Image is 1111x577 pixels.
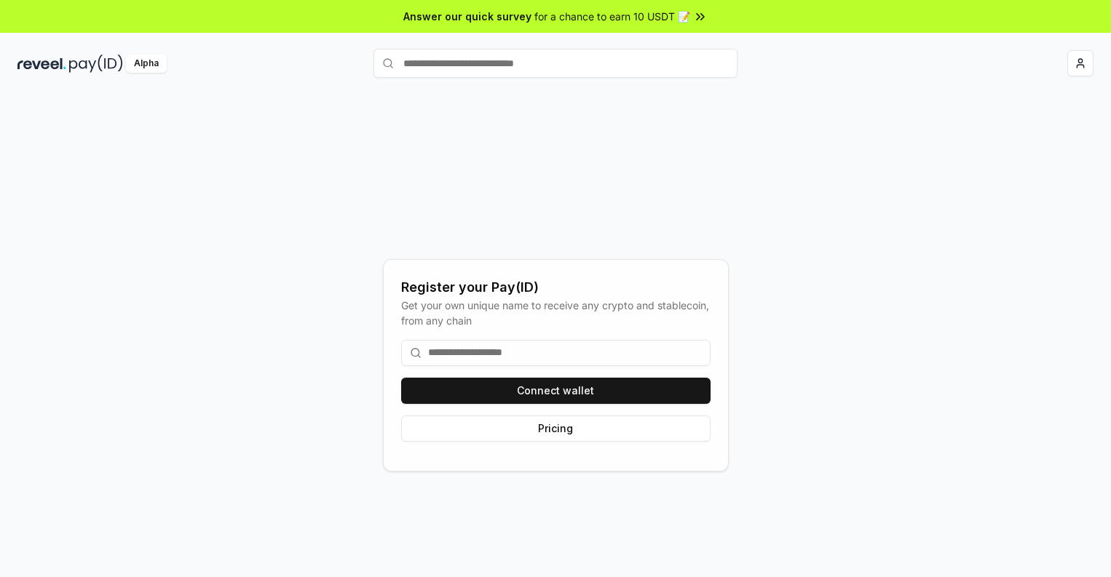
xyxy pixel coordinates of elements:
button: Pricing [401,415,711,442]
img: pay_id [69,55,123,73]
img: reveel_dark [17,55,66,73]
span: Answer our quick survey [403,9,531,24]
span: for a chance to earn 10 USDT 📝 [534,9,690,24]
div: Register your Pay(ID) [401,277,711,298]
button: Connect wallet [401,378,711,404]
div: Get your own unique name to receive any crypto and stablecoin, from any chain [401,298,711,328]
div: Alpha [126,55,167,73]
